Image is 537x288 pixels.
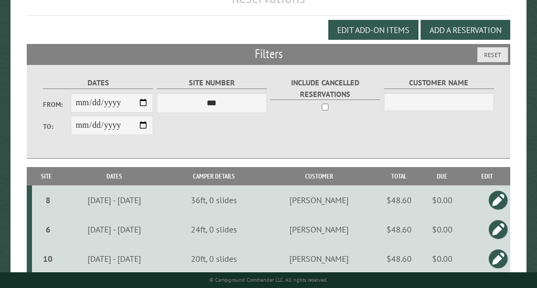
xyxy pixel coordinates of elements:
button: Edit Add-on Items [328,20,418,40]
td: $48.60 [378,215,420,244]
th: Dates [61,167,167,185]
td: $0.00 [420,185,465,215]
td: 36ft, 0 slides [167,185,260,215]
th: Total [378,167,420,185]
label: Site Number [157,77,267,89]
th: Edit [465,167,510,185]
label: Include Cancelled Reservations [270,77,380,100]
div: [DATE] - [DATE] [62,253,166,264]
label: Customer Name [384,77,494,89]
td: $48.60 [378,244,420,274]
small: © Campground Commander LLC. All rights reserved. [209,276,328,283]
button: Add a Reservation [421,20,510,40]
label: Dates [43,77,153,89]
div: 8 [36,195,59,205]
div: [DATE] - [DATE] [62,195,166,205]
td: $0.00 [420,215,465,244]
label: From: [43,99,71,109]
h2: Filters [27,44,510,64]
td: $48.60 [378,185,420,215]
button: Reset [477,47,508,62]
td: $0.00 [420,244,465,274]
th: Site [32,167,61,185]
div: [DATE] - [DATE] [62,224,166,235]
th: Camper Details [167,167,260,185]
td: 24ft, 0 slides [167,215,260,244]
div: 10 [36,253,59,264]
td: [PERSON_NAME] [261,185,378,215]
div: 6 [36,224,59,235]
th: Due [420,167,465,185]
label: To: [43,121,71,131]
td: [PERSON_NAME] [261,244,378,274]
td: 20ft, 0 slides [167,244,260,274]
th: Customer [261,167,378,185]
td: [PERSON_NAME] [261,215,378,244]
